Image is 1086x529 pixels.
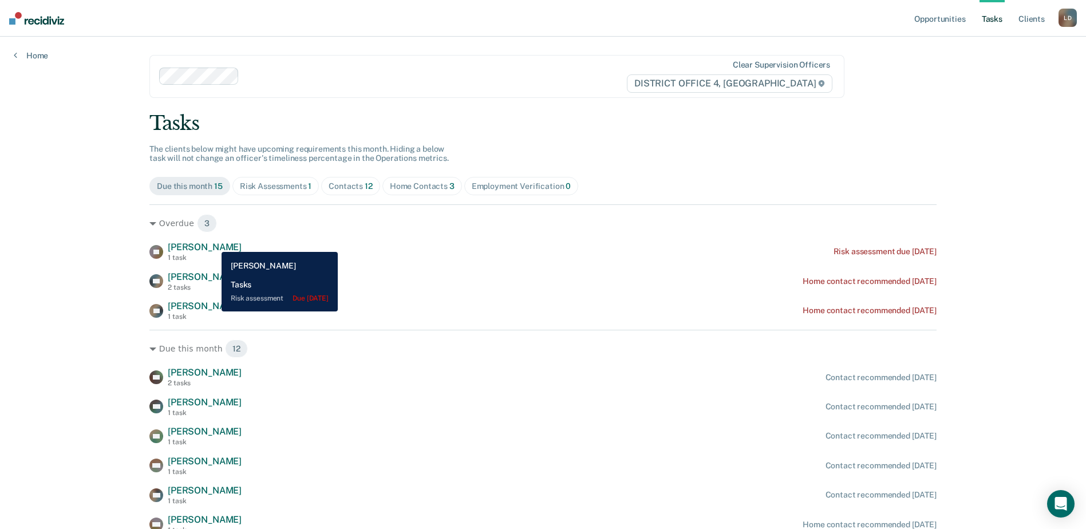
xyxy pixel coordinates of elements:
[834,247,937,256] div: Risk assessment due [DATE]
[566,181,571,191] span: 0
[168,254,242,262] div: 1 task
[240,181,312,191] div: Risk Assessments
[826,461,937,471] div: Contact recommended [DATE]
[826,490,937,500] div: Contact recommended [DATE]
[214,181,223,191] span: 15
[168,313,242,321] div: 1 task
[168,456,242,467] span: [PERSON_NAME]
[197,214,217,232] span: 3
[390,181,455,191] div: Home Contacts
[168,367,242,378] span: [PERSON_NAME]
[225,339,248,358] span: 12
[149,112,937,135] div: Tasks
[157,181,223,191] div: Due this month
[1059,9,1077,27] button: LD
[733,60,830,70] div: Clear supervision officers
[472,181,571,191] div: Employment Verification
[308,181,311,191] span: 1
[149,339,937,358] div: Due this month 12
[168,409,242,417] div: 1 task
[14,50,48,61] a: Home
[329,181,373,191] div: Contacts
[803,277,937,286] div: Home contact recommended [DATE]
[826,373,937,382] div: Contact recommended [DATE]
[168,283,242,291] div: 2 tasks
[168,426,242,437] span: [PERSON_NAME]
[168,301,242,311] span: [PERSON_NAME]
[803,306,937,315] div: Home contact recommended [DATE]
[149,214,937,232] div: Overdue 3
[168,379,242,387] div: 2 tasks
[168,271,242,282] span: [PERSON_NAME]
[168,397,242,408] span: [PERSON_NAME]
[168,485,242,496] span: [PERSON_NAME]
[627,74,832,93] span: DISTRICT OFFICE 4, [GEOGRAPHIC_DATA]
[449,181,455,191] span: 3
[365,181,373,191] span: 12
[168,497,242,505] div: 1 task
[149,144,449,163] span: The clients below might have upcoming requirements this month. Hiding a below task will not chang...
[168,242,242,252] span: [PERSON_NAME]
[1059,9,1077,27] div: L D
[168,468,242,476] div: 1 task
[9,12,64,25] img: Recidiviz
[168,514,242,525] span: [PERSON_NAME]
[826,431,937,441] div: Contact recommended [DATE]
[168,438,242,446] div: 1 task
[1047,490,1075,518] div: Open Intercom Messenger
[826,402,937,412] div: Contact recommended [DATE]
